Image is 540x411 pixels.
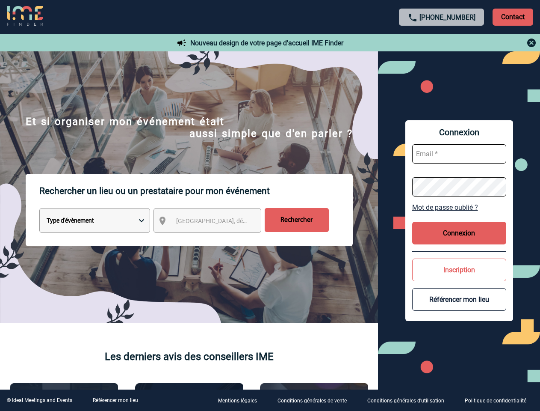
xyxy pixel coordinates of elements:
[407,12,418,23] img: call-24-px.png
[93,397,138,403] a: Référencer mon lieu
[493,9,533,26] p: Contact
[271,396,360,405] a: Conditions générales de vente
[265,208,329,232] input: Rechercher
[7,397,72,403] div: © Ideal Meetings and Events
[360,396,458,405] a: Conditions générales d'utilisation
[412,222,506,244] button: Connexion
[39,174,353,208] p: Rechercher un lieu ou un prestataire pour mon événement
[412,288,506,311] button: Référencer mon lieu
[412,127,506,137] span: Connexion
[458,396,540,405] a: Politique de confidentialité
[211,396,271,405] a: Mentions légales
[218,398,257,404] p: Mentions légales
[176,217,295,224] span: [GEOGRAPHIC_DATA], département, région...
[465,398,526,404] p: Politique de confidentialité
[367,398,444,404] p: Conditions générales d'utilisation
[412,203,506,211] a: Mot de passe oublié ?
[277,398,347,404] p: Conditions générales de vente
[412,259,506,281] button: Inscription
[412,144,506,164] input: Email *
[419,13,475,21] a: [PHONE_NUMBER]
